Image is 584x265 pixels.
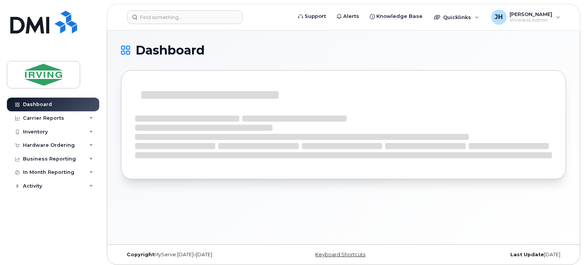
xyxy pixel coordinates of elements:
[510,252,544,257] strong: Last Update
[136,45,205,56] span: Dashboard
[315,252,365,257] a: Keyboard Shortcuts
[127,252,154,257] strong: Copyright
[418,252,566,258] div: [DATE]
[121,252,269,258] div: MyServe [DATE]–[DATE]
